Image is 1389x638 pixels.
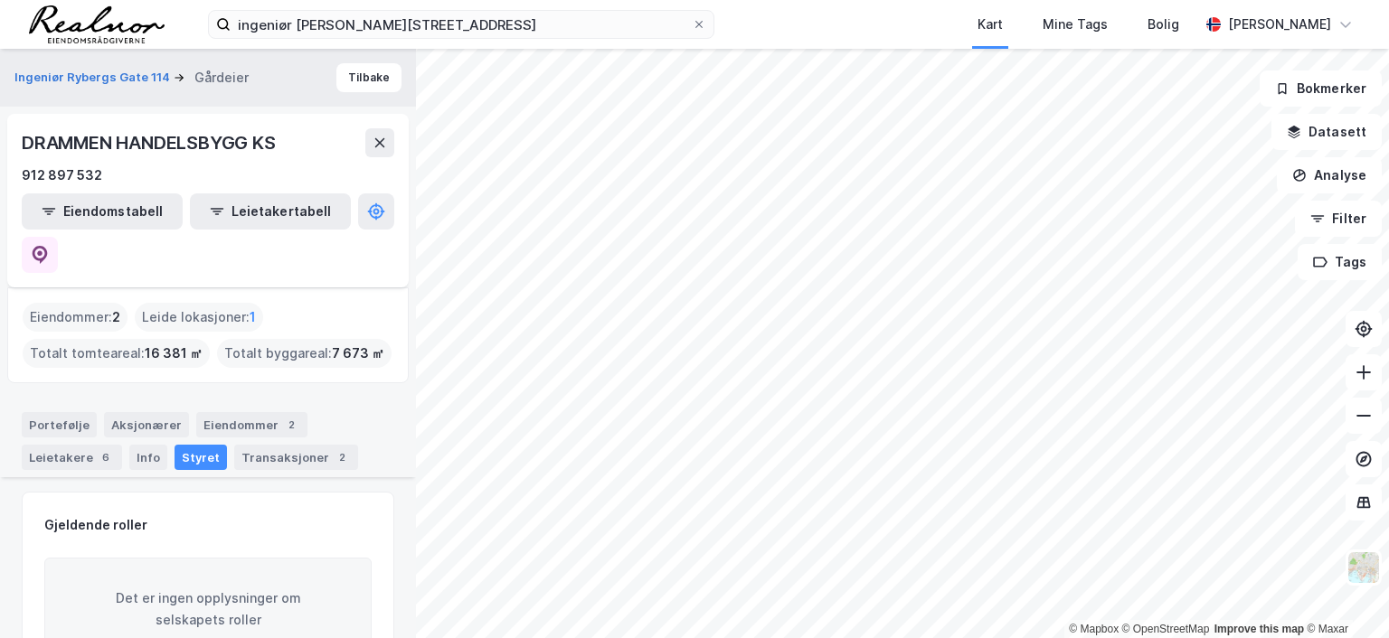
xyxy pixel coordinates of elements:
a: OpenStreetMap [1122,623,1210,635]
div: Gårdeier [194,67,249,89]
button: Tilbake [336,63,402,92]
div: Kart [978,14,1003,35]
div: Totalt tomteareal : [23,339,210,368]
button: Datasett [1271,114,1382,150]
div: Totalt byggareal : [217,339,392,368]
div: [PERSON_NAME] [1228,14,1331,35]
button: Bokmerker [1260,70,1382,107]
span: 16 381 ㎡ [145,342,203,364]
a: Improve this map [1214,623,1304,635]
button: Eiendomstabell [22,193,183,230]
span: 7 673 ㎡ [332,342,384,364]
div: Kontrollprogram for chat [1299,551,1389,638]
div: Mine Tags [1043,14,1108,35]
button: Tags [1298,244,1382,280]
button: Ingeniør Rybergs Gate 114 [14,69,174,87]
img: Z [1346,550,1381,585]
div: Bolig [1148,14,1179,35]
button: Filter [1295,201,1382,237]
div: Portefølje [22,412,97,437]
div: 912 897 532 [22,164,102,186]
span: 1 [250,306,256,328]
iframe: Chat Widget [1299,551,1389,638]
span: 2 [112,306,120,328]
img: realnor-logo.934646d98de889bb5806.png [29,5,165,43]
div: Info [129,445,167,470]
div: Transaksjoner [234,445,358,470]
div: 6 [97,448,115,466]
div: Leietakere [22,445,122,470]
div: Eiendommer [196,412,307,437]
input: Søk på adresse, matrikkel, gårdeiere, leietakere eller personer [231,11,692,38]
div: Styret [175,445,227,470]
div: Aksjonærer [104,412,189,437]
div: 2 [282,416,300,434]
div: Gjeldende roller [44,514,147,536]
a: Mapbox [1069,623,1119,635]
div: DRAMMEN HANDELSBYGG KS [22,128,279,157]
div: Eiendommer : [23,303,128,332]
div: 2 [333,448,351,466]
button: Analyse [1277,157,1382,193]
div: Leide lokasjoner : [135,303,263,332]
button: Leietakertabell [190,193,351,230]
